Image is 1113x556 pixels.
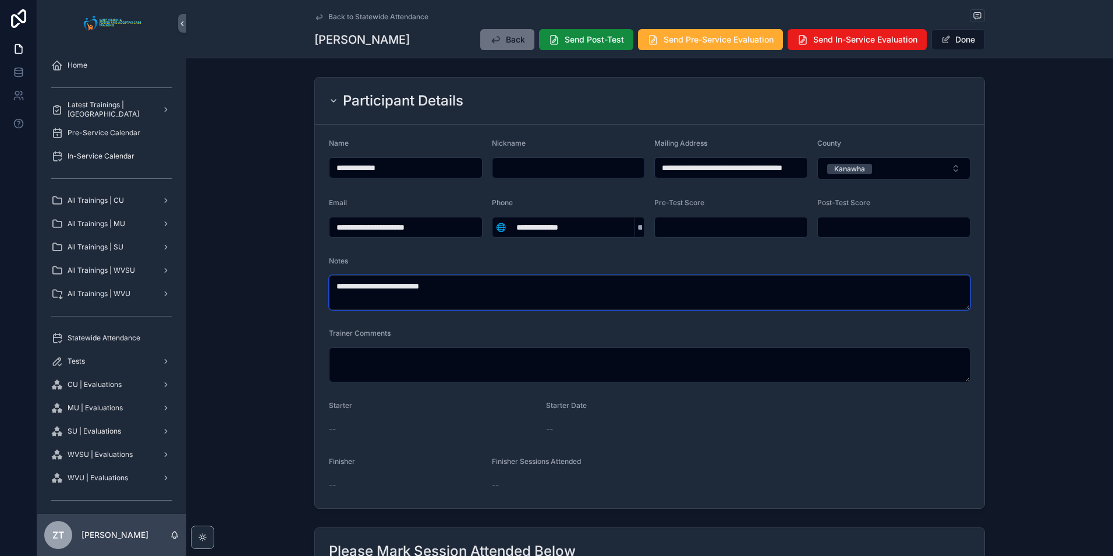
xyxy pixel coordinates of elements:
a: CU | Evaluations [44,374,179,395]
span: Starter [329,401,352,410]
a: All Trainings | CU [44,190,179,211]
span: Send Pre-Service Evaluation [664,34,774,45]
span: MU | Evaluations [68,403,123,413]
span: Trainer Comments [329,329,391,337]
h1: [PERSON_NAME] [314,31,410,48]
span: WVU | Evaluations [68,473,128,483]
a: All Trainings | SU [44,237,179,258]
a: All Trainings | MU [44,213,179,234]
a: Statewide Attendance [44,328,179,349]
span: Pre-Service Calendar [68,128,140,138]
div: Kanawha [834,164,865,174]
button: Select Button [817,157,971,180]
span: Pre-Test Score [654,198,704,207]
a: Tests [44,351,179,372]
span: Back [506,34,525,45]
span: SU | Evaluations [68,427,121,436]
span: Starter Date [546,401,587,410]
span: Phone [492,198,513,207]
div: scrollable content [37,47,186,514]
span: Notes [329,256,348,265]
a: SU | Evaluations [44,421,179,442]
span: Tests [68,357,85,366]
span: -- [492,479,499,491]
p: [PERSON_NAME] [81,529,148,541]
span: All Trainings | SU [68,242,123,252]
span: In-Service Calendar [68,152,134,161]
span: All Trainings | CU [68,196,124,205]
h2: Participant Details [343,92,463,110]
span: -- [329,479,336,491]
span: Email [329,198,347,207]
a: All Trainings | WVU [44,283,179,304]
span: Back to Statewide Attendance [328,12,428,22]
span: CU | Evaluations [68,380,122,389]
span: -- [546,423,553,435]
span: Send In-Service Evaluation [813,34,917,45]
a: In-Service Calendar [44,146,179,167]
a: Back to Statewide Attendance [314,12,428,22]
span: Mailing Address [654,139,707,147]
span: Home [68,61,87,70]
a: Latest Trainings | [GEOGRAPHIC_DATA] [44,99,179,120]
button: Send Pre-Service Evaluation [638,29,783,50]
button: Done [931,29,985,50]
a: Pre-Service Calendar [44,122,179,143]
span: All Trainings | MU [68,219,125,228]
a: WVU | Evaluations [44,467,179,488]
a: Home [44,55,179,76]
span: All Trainings | WVSU [68,266,135,275]
span: Nickname [492,139,526,147]
img: App logo [80,14,144,33]
a: All Trainings | WVSU [44,260,179,281]
span: Finisher Sessions Attended [492,457,581,466]
button: Send In-Service Evaluation [788,29,927,50]
span: 🌐 [496,221,506,233]
span: Latest Trainings | [GEOGRAPHIC_DATA] [68,100,153,119]
span: ZT [52,528,64,542]
span: Name [329,139,349,147]
span: County [817,139,841,147]
button: Back [480,29,534,50]
span: Send Post-Test [565,34,624,45]
button: Select Button [492,217,509,238]
span: Statewide Attendance [68,333,140,343]
span: WVSU | Evaluations [68,450,133,459]
button: Send Post-Test [539,29,633,50]
a: MU | Evaluations [44,397,179,418]
a: WVSU | Evaluations [44,444,179,465]
span: All Trainings | WVU [68,289,130,298]
span: Finisher [329,457,355,466]
span: Post-Test Score [817,198,870,207]
span: -- [329,423,336,435]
